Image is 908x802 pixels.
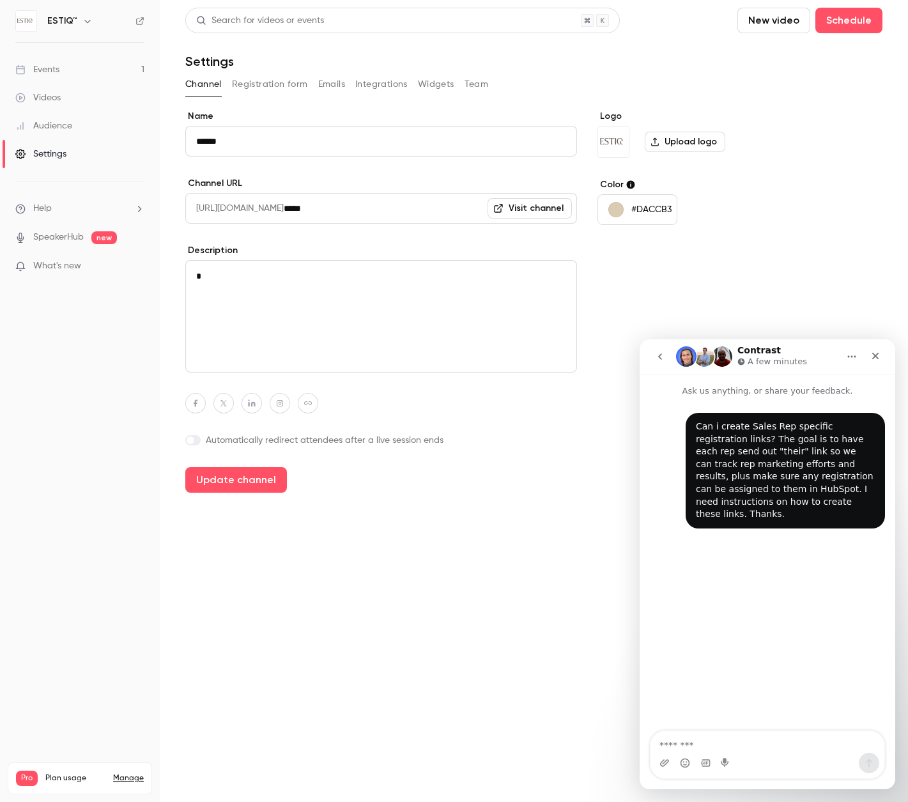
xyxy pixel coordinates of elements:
button: Widgets [418,74,454,95]
button: Team [465,74,489,95]
label: Color [597,178,794,191]
label: Channel URL [185,177,577,190]
button: New video [737,8,810,33]
section: Logo [597,110,794,158]
img: ESTIQ™ [598,127,629,157]
label: Upload logo [645,132,725,152]
a: Manage [113,773,144,783]
button: Emails [318,74,345,95]
iframe: Noticeable Trigger [129,261,144,272]
label: Automatically redirect attendees after a live session ends [185,434,577,447]
span: What's new [33,259,81,273]
button: #DACCB3 [597,194,677,225]
button: Schedule [815,8,882,33]
p: #DACCB3 [631,203,672,216]
div: Search for videos or events [196,14,324,27]
label: Description [185,244,577,257]
div: Audience [15,120,72,132]
span: [URL][DOMAIN_NAME] [185,193,284,224]
img: ESTIQ™ [16,11,36,31]
button: Integrations [355,74,408,95]
iframe: Intercom live chat [640,339,895,789]
div: Events [15,63,59,76]
button: Update channel [185,467,287,493]
h1: Settings [185,54,234,69]
label: Name [185,110,577,123]
div: Videos [15,91,61,104]
span: Pro [16,771,38,786]
button: Channel [185,74,222,95]
h6: ESTIQ™ [47,15,77,27]
a: Visit channel [488,198,572,219]
a: SpeakerHub [33,231,84,244]
span: new [91,231,117,244]
div: Settings [15,148,66,160]
span: Plan usage [45,773,105,783]
span: Help [33,202,52,215]
button: Registration form [232,74,308,95]
label: Logo [597,110,794,123]
li: help-dropdown-opener [15,202,144,215]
